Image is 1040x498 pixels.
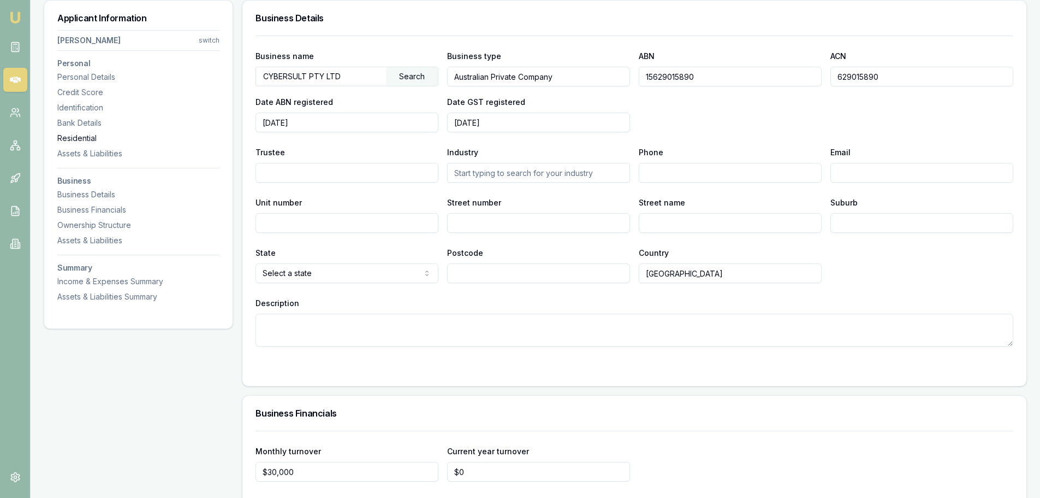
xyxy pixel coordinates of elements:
div: Business Details [57,189,219,200]
label: Trustee [255,148,285,157]
div: Assets & Liabilities [57,235,219,246]
label: Email [830,148,851,157]
img: emu-icon-u.png [9,11,22,24]
label: Street name [639,198,685,207]
input: Enter business name [256,67,386,85]
div: Credit Score [57,87,219,98]
input: $ [255,462,438,482]
label: ABN [639,51,655,61]
h3: Summary [57,264,219,272]
div: Business Financials [57,204,219,215]
label: Country [639,248,669,257]
div: Search [386,67,438,86]
label: Date GST registered [447,97,525,107]
label: Business type [447,51,501,61]
h3: Business Financials [255,409,1013,418]
h3: Business Details [255,14,1013,22]
h3: Business [57,177,219,185]
div: Ownership Structure [57,220,219,231]
input: YYYY-MM-DD [447,113,630,132]
label: Current year turnover [447,447,529,456]
label: Phone [639,148,663,157]
input: Start typing to search for your industry [447,163,630,183]
label: Industry [447,148,478,157]
div: Assets & Liabilities Summary [57,291,219,302]
label: Suburb [830,198,858,207]
label: Description [255,298,299,308]
label: Postcode [447,248,483,257]
div: [PERSON_NAME] [57,35,121,46]
label: Unit number [255,198,302,207]
div: switch [199,36,219,45]
label: Date ABN registered [255,97,333,107]
input: YYYY-MM-DD [255,113,438,132]
div: Personal Details [57,72,219,83]
div: Assets & Liabilities [57,148,219,159]
h3: Applicant Information [57,14,219,22]
label: Business name [255,51,314,61]
label: Monthly turnover [255,447,321,456]
div: Bank Details [57,118,219,128]
label: ACN [830,51,846,61]
input: $ [447,462,630,482]
h3: Personal [57,60,219,67]
label: State [255,248,276,257]
label: Street number [447,198,501,207]
div: Income & Expenses Summary [57,276,219,287]
div: Identification [57,102,219,113]
div: Residential [57,133,219,144]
